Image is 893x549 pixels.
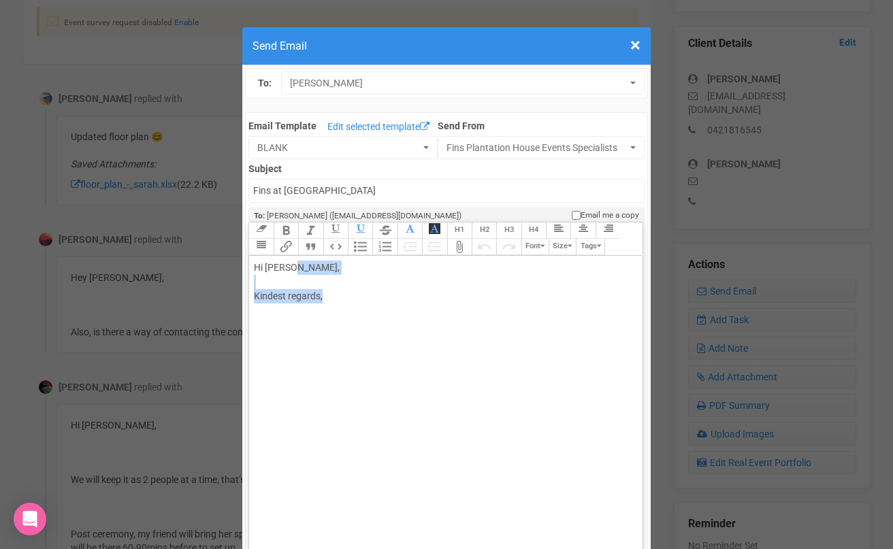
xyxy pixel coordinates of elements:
[253,37,640,54] h4: Send Email
[630,34,640,56] span: ×
[248,119,316,133] label: Email Template
[298,239,323,255] button: Quote
[324,119,433,136] a: Edit selected template
[446,141,627,154] span: Fins Plantation House Events Specialists
[254,211,265,220] strong: To:
[298,222,323,239] button: Italic
[348,222,372,239] button: Underline Colour
[546,222,570,239] button: Align Left
[267,211,461,220] span: [PERSON_NAME] ([EMAIL_ADDRESS][DOMAIN_NAME])
[422,222,446,239] button: Font Background
[254,261,632,332] div: Hi [PERSON_NAME], Kindest regards,
[348,239,372,255] button: Bullets
[570,222,595,239] button: Align Center
[472,222,496,239] button: Heading 2
[290,76,626,90] span: [PERSON_NAME]
[496,239,521,255] button: Redo
[447,239,472,255] button: Attach Files
[480,225,489,234] span: H2
[447,222,472,239] button: Heading 1
[323,239,348,255] button: Code
[274,222,298,239] button: Bold
[521,239,549,255] button: Font
[248,239,273,255] button: Align Justified
[323,222,348,239] button: Underline
[372,239,397,255] button: Numbers
[455,225,464,234] span: H1
[438,116,645,133] label: Send From
[496,222,521,239] button: Heading 3
[504,225,514,234] span: H3
[258,76,272,90] label: To:
[397,239,422,255] button: Decrease Level
[257,141,420,154] span: BLANK
[581,210,639,221] span: Email me a copy
[14,503,46,535] div: Open Intercom Messenger
[248,222,273,239] button: Clear Formatting at cursor
[372,222,397,239] button: Strikethrough
[397,222,422,239] button: Font Colour
[529,225,538,234] span: H4
[576,239,605,255] button: Tags
[274,239,298,255] button: Link
[422,239,446,255] button: Increase Level
[596,222,620,239] button: Align Right
[248,159,644,176] label: Subject
[549,239,576,255] button: Size
[521,222,546,239] button: Heading 4
[472,239,496,255] button: Undo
